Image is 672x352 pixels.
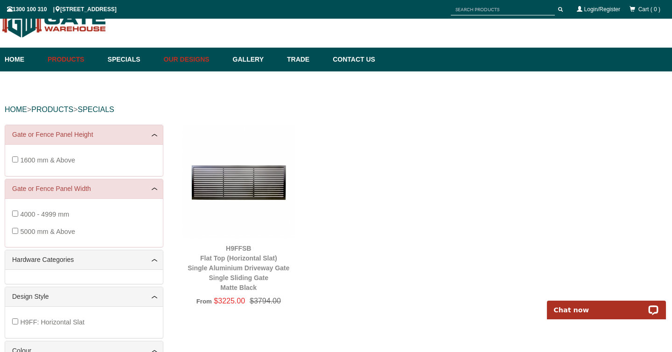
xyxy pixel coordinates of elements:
a: PRODUCTS [31,106,73,113]
span: $3794.00 [245,297,281,305]
a: Trade [282,48,328,71]
span: From [196,298,212,305]
a: Home [5,48,43,71]
img: H9FFSB - Flat Top (Horizontal Slat) - Single Aluminium Driveway Gate - Single Sliding Gate - Matt... [182,125,295,238]
a: Specials [103,48,159,71]
span: H9FF: Horizontal Slat [20,318,84,326]
a: HOME [5,106,27,113]
a: H9FFSBFlat Top (Horizontal Slat)Single Aluminium Driveway GateSingle Sliding GateMatte Black [188,245,289,291]
a: Contact Us [328,48,375,71]
a: Gate or Fence Panel Height [12,130,156,140]
a: SPECIALS [77,106,114,113]
span: Cart ( 0 ) [638,6,660,13]
a: Products [43,48,103,71]
span: 5000 mm & Above [20,228,75,235]
a: Gallery [228,48,282,71]
span: 4000 - 4999 mm [20,211,69,218]
span: 1300 100 310 | [STREET_ADDRESS] [7,6,117,13]
a: Hardware Categories [12,255,156,265]
span: 1600 mm & Above [20,156,75,164]
a: Login/Register [584,6,620,13]
input: SEARCH PRODUCTS [451,4,555,15]
span: $3225.00 [214,297,245,305]
div: > > [5,95,667,125]
iframe: LiveChat chat widget [541,290,672,319]
a: Our Designs [159,48,228,71]
a: Gate or Fence Panel Width [12,184,156,194]
a: Design Style [12,292,156,302]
